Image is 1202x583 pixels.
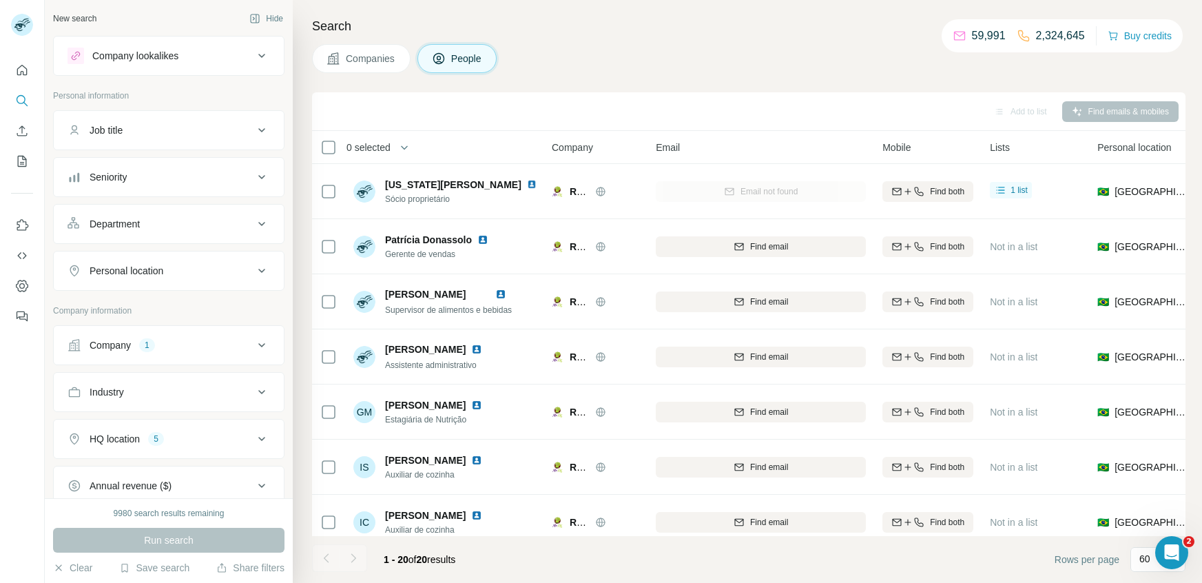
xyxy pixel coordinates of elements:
[495,289,506,300] img: LinkedIn logo
[353,511,375,533] div: IC
[1097,240,1109,254] span: 🇧🇷
[54,161,284,194] button: Seniority
[53,90,284,102] p: Personal information
[1115,295,1188,309] span: [GEOGRAPHIC_DATA]
[385,193,537,205] span: Sócio proprietário
[1097,141,1171,154] span: Personal location
[90,385,124,399] div: Industry
[570,296,825,307] span: Rede de [PERSON_NAME] Mr Fit [GEOGRAPHIC_DATA]
[385,469,488,481] span: Auxiliar de cozinha
[656,457,866,478] button: Find email
[1097,460,1109,474] span: 🇧🇷
[930,351,964,363] span: Find both
[552,407,563,418] img: Logo of Rede de Franquias Mr Fit Brasil
[90,479,172,493] div: Annual revenue ($)
[750,351,788,363] span: Find email
[1115,515,1188,529] span: [GEOGRAPHIC_DATA]
[54,207,284,241] button: Department
[750,461,788,473] span: Find email
[1115,185,1188,198] span: [GEOGRAPHIC_DATA]
[353,236,375,258] img: Avatar
[1139,552,1150,566] p: 60
[750,296,788,308] span: Find email
[1097,515,1109,529] span: 🇧🇷
[114,507,225,520] div: 9980 search results remaining
[930,296,964,308] span: Find both
[990,407,1037,418] span: Not in a list
[930,516,964,529] span: Find both
[240,8,293,29] button: Hide
[750,241,788,253] span: Find email
[656,402,866,422] button: Find email
[54,114,284,147] button: Job title
[385,233,472,247] span: Patrícia Donassolo
[11,213,33,238] button: Use Surfe on LinkedIn
[570,462,825,473] span: Rede de [PERSON_NAME] Mr Fit [GEOGRAPHIC_DATA]
[139,339,155,351] div: 1
[54,376,284,409] button: Industry
[11,14,33,36] img: Avatar
[570,351,825,362] span: Rede de [PERSON_NAME] Mr Fit [GEOGRAPHIC_DATA]
[1183,536,1194,547] span: 2
[552,351,563,362] img: Logo of Rede de Franquias Mr Fit Brasil
[552,141,593,154] span: Company
[54,422,284,456] button: HQ location5
[385,305,512,315] span: Supervisor de alimentos e bebidas
[90,170,127,184] div: Seniority
[477,234,488,245] img: LinkedIn logo
[750,406,788,418] span: Find email
[552,186,563,197] img: Logo of Rede de Franquias Mr Fit Brasil
[417,554,428,565] span: 20
[385,453,466,467] span: [PERSON_NAME]
[570,186,825,197] span: Rede de [PERSON_NAME] Mr Fit [GEOGRAPHIC_DATA]
[990,141,1010,154] span: Lists
[11,119,33,143] button: Enrich CSV
[990,351,1037,362] span: Not in a list
[930,406,964,418] span: Find both
[54,469,284,502] button: Annual revenue ($)
[11,58,33,83] button: Quick start
[990,517,1037,528] span: Not in a list
[990,462,1037,473] span: Not in a list
[54,329,284,362] button: Company1
[385,248,494,260] span: Gerente de vendas
[656,141,680,154] span: Email
[656,236,866,257] button: Find email
[54,254,284,287] button: Personal location
[1115,405,1188,419] span: [GEOGRAPHIC_DATA]
[312,17,1185,36] h4: Search
[385,413,488,426] span: Estagiária de Nutrição
[54,39,284,72] button: Company lookalikes
[451,52,483,65] span: People
[384,554,408,565] span: 1 - 20
[471,400,482,411] img: LinkedIn logo
[471,455,482,466] img: LinkedIn logo
[1155,536,1188,569] iframe: Intercom live chat
[552,517,563,528] img: Logo of Rede de Franquias Mr Fit Brasil
[656,291,866,312] button: Find email
[53,305,284,317] p: Company information
[385,289,466,300] span: [PERSON_NAME]
[471,344,482,355] img: LinkedIn logo
[990,296,1037,307] span: Not in a list
[570,407,825,418] span: Rede de [PERSON_NAME] Mr Fit [GEOGRAPHIC_DATA]
[385,342,466,356] span: [PERSON_NAME]
[972,28,1006,44] p: 59,991
[1036,28,1085,44] p: 2,324,645
[882,236,973,257] button: Find both
[1011,184,1028,196] span: 1 list
[656,512,866,533] button: Find email
[119,561,189,575] button: Save search
[1097,185,1109,198] span: 🇧🇷
[385,178,521,192] span: [US_STATE][PERSON_NAME]
[90,432,140,446] div: HQ location
[656,347,866,367] button: Find email
[570,517,825,528] span: Rede de [PERSON_NAME] Mr Fit [GEOGRAPHIC_DATA]
[882,457,973,478] button: Find both
[570,241,825,252] span: Rede de [PERSON_NAME] Mr Fit [GEOGRAPHIC_DATA]
[92,49,178,63] div: Company lookalikes
[930,185,964,198] span: Find both
[216,561,284,575] button: Share filters
[353,346,375,368] img: Avatar
[552,462,563,473] img: Logo of Rede de Franquias Mr Fit Brasil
